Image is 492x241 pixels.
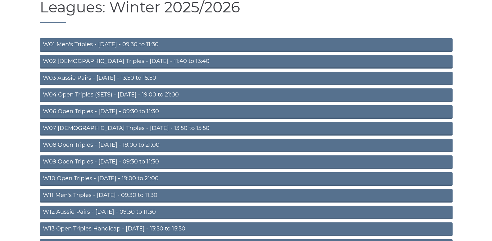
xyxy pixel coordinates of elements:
a: W04 Open Triples (SETS) - [DATE] - 19:00 to 21:00 [40,88,453,102]
a: W11 Men's Triples - [DATE] - 09:30 to 11:30 [40,189,453,203]
a: W08 Open Triples - [DATE] - 19:00 to 21:00 [40,139,453,152]
a: W13 Open Triples Handicap - [DATE] - 13:50 to 15:50 [40,222,453,236]
a: W03 Aussie Pairs - [DATE] - 13:50 to 15:50 [40,72,453,85]
a: W07 [DEMOGRAPHIC_DATA] Triples - [DATE] - 13:50 to 15:50 [40,122,453,136]
a: W12 Aussie Pairs - [DATE] - 09:30 to 11:30 [40,206,453,219]
a: W09 Open Triples - [DATE] - 09:30 to 11:30 [40,155,453,169]
a: W02 [DEMOGRAPHIC_DATA] Triples - [DATE] - 11:40 to 13:40 [40,55,453,69]
a: W01 Men's Triples - [DATE] - 09:30 to 11:30 [40,38,453,52]
a: W06 Open Triples - [DATE] - 09:30 to 11:30 [40,105,453,119]
a: W10 Open Triples - [DATE] - 19:00 to 21:00 [40,172,453,186]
